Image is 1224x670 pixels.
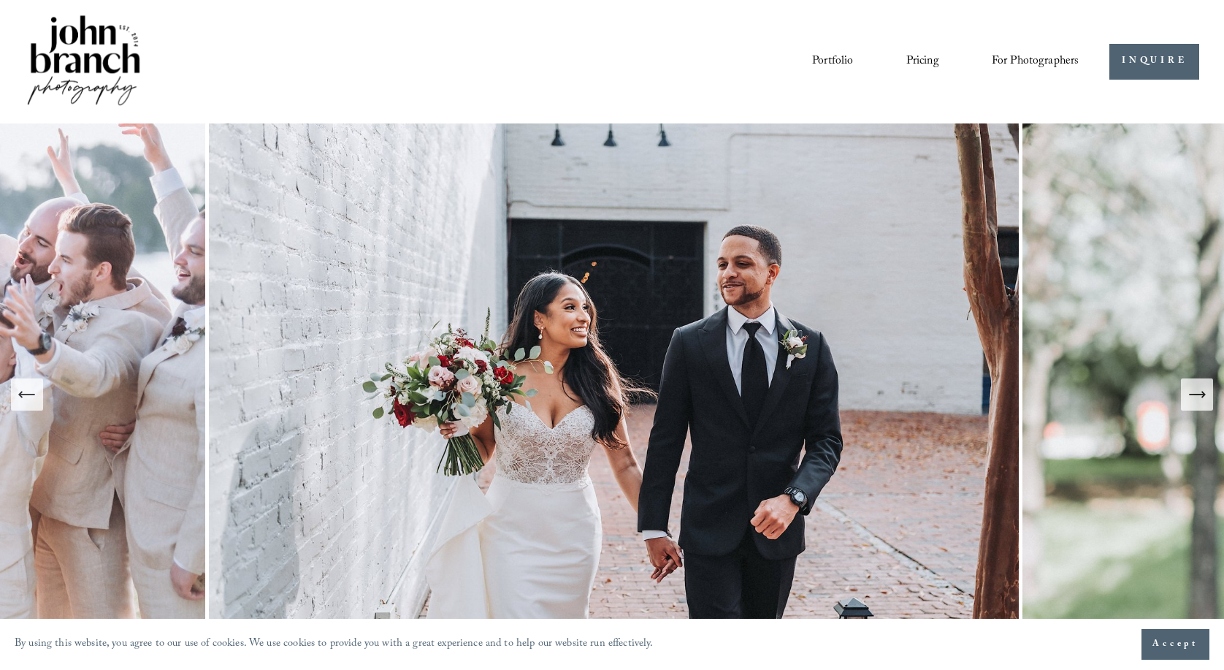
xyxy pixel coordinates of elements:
button: Next Slide [1181,378,1213,411]
span: For Photographers [992,50,1079,73]
button: Previous Slide [11,378,43,411]
img: Melrose Knitting Mill Wedding Photography [209,123,1022,666]
a: Portfolio [812,49,853,74]
span: Accept [1152,637,1198,652]
a: INQUIRE [1109,44,1199,80]
a: folder dropdown [992,49,1079,74]
img: John Branch IV Photography [25,12,143,111]
p: By using this website, you agree to our use of cookies. We use cookies to provide you with a grea... [15,634,654,655]
button: Accept [1141,629,1209,660]
a: Pricing [906,49,939,74]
